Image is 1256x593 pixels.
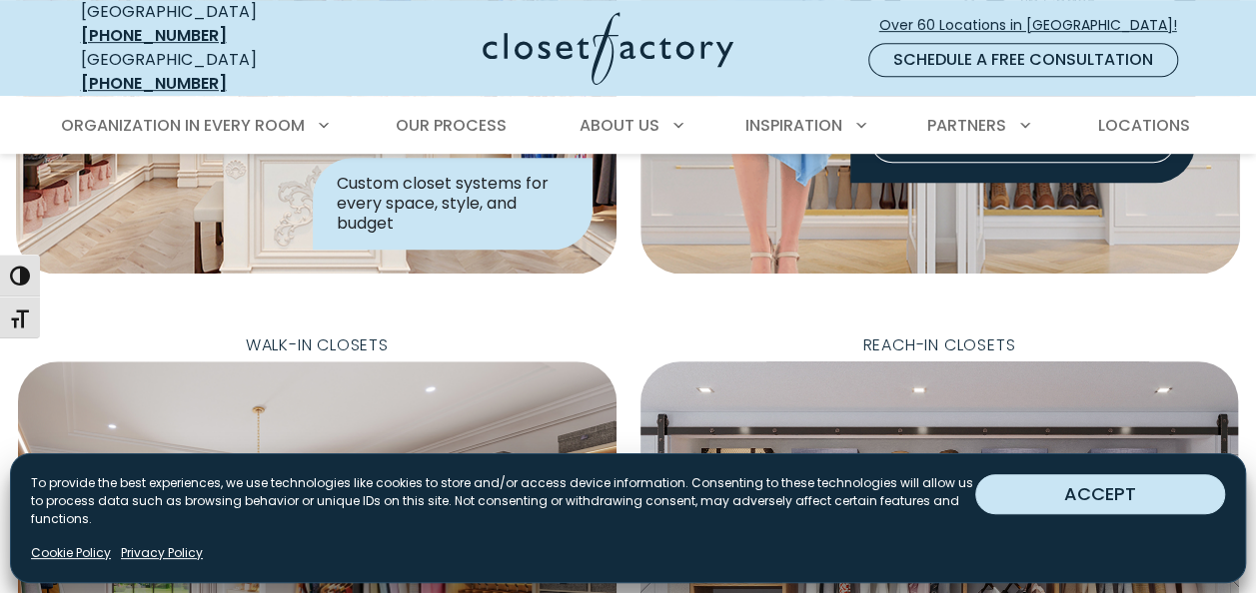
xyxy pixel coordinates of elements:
span: Over 60 Locations in [GEOGRAPHIC_DATA]! [879,15,1193,36]
img: Closet Factory Logo [483,12,733,85]
span: Walk-In Closets [230,329,405,361]
div: [GEOGRAPHIC_DATA] [81,48,326,96]
a: Over 60 Locations in [GEOGRAPHIC_DATA]! [878,8,1194,43]
div: Custom closet systems for every space, style, and budget [313,158,593,250]
span: Inspiration [745,114,842,137]
a: Cookie Policy [31,544,111,562]
a: [PHONE_NUMBER] [81,72,227,95]
a: Privacy Policy [121,544,203,562]
span: Locations [1097,114,1189,137]
p: To provide the best experiences, we use technologies like cookies to store and/or access device i... [31,474,975,528]
span: About Us [580,114,659,137]
button: ACCEPT [975,474,1225,514]
span: Partners [927,114,1006,137]
a: Schedule a Free Consultation [868,43,1178,77]
nav: Primary Menu [47,98,1210,154]
span: Reach-In Closets [846,329,1031,361]
span: Our Process [396,114,507,137]
a: [PHONE_NUMBER] [81,24,227,47]
span: Organization in Every Room [61,114,305,137]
